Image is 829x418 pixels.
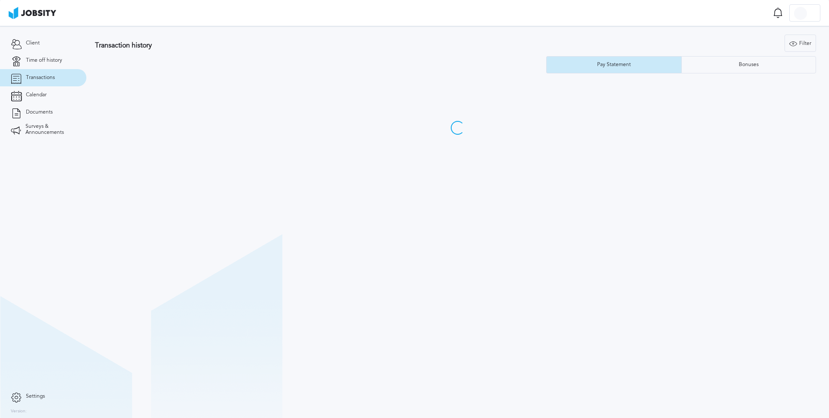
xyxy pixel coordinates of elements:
[26,40,40,46] span: Client
[546,56,681,73] button: Pay Statement
[26,57,62,63] span: Time off history
[26,109,53,115] span: Documents
[25,123,76,136] span: Surveys & Announcements
[734,62,763,68] div: Bonuses
[95,41,490,49] h3: Transaction history
[26,75,55,81] span: Transactions
[26,393,45,399] span: Settings
[681,56,816,73] button: Bonuses
[593,62,635,68] div: Pay Statement
[11,409,27,414] label: Version:
[26,92,47,98] span: Calendar
[9,7,56,19] img: ab4bad089aa723f57921c736e9817d99.png
[785,35,816,52] button: Filter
